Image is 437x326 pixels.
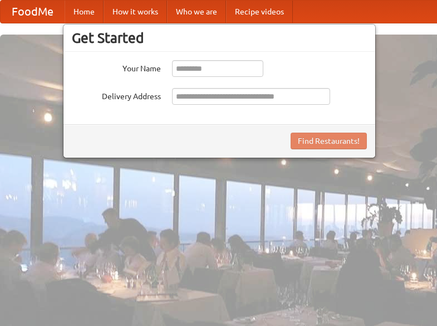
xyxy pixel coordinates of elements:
[1,1,65,23] a: FoodMe
[167,1,226,23] a: Who we are
[72,88,161,102] label: Delivery Address
[104,1,167,23] a: How it works
[291,133,367,149] button: Find Restaurants!
[65,1,104,23] a: Home
[72,30,367,46] h3: Get Started
[226,1,293,23] a: Recipe videos
[72,60,161,74] label: Your Name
